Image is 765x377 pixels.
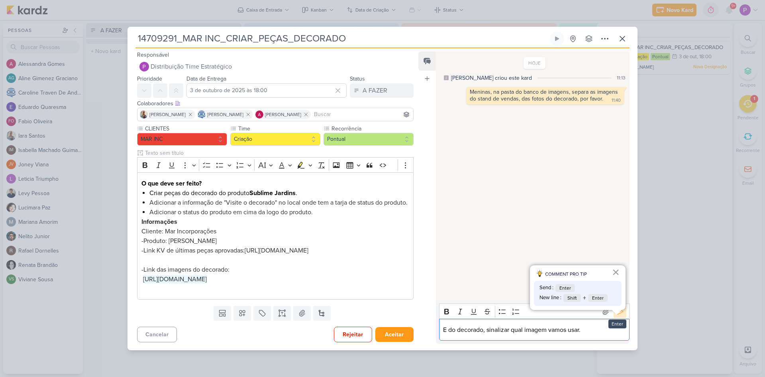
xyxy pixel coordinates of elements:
span: COMMENT PRO TIP [545,270,587,278]
button: Cancelar [137,327,177,342]
label: Time [237,124,320,133]
span: Shift [563,294,581,302]
button: Fechar [612,266,620,278]
div: Editor toolbar [439,304,630,319]
span: Enter [588,294,608,302]
strong: Informações [141,218,177,226]
p: E do decorado, sinalizar qual imagem vamos usar. [443,325,625,335]
button: Rejeitar [334,327,372,342]
span: Adicionar a informação de "Visite o decorado" no local onde tem a tarja de status do produto. [149,199,408,207]
div: [PERSON_NAME] criou este kard [451,74,532,82]
span: Enter [555,284,575,292]
div: Editor toolbar [137,157,414,173]
span: Adicionar o status do produto em cima da logo do produto. [149,208,313,216]
label: Data de Entrega [186,75,226,82]
span: -Link das imagens do decorado: [141,266,229,274]
label: CLIENTES [144,124,227,133]
div: Ligar relógio [554,36,560,42]
strong: O que deve ser feito? [141,180,202,188]
img: Alessandra Gomes [255,111,263,118]
img: Caroline Traven De Andrade [198,111,206,118]
button: MAR INC [137,133,227,146]
a: [URL][DOMAIN_NAME] [143,275,207,283]
span: -Produto: [PERSON_NAME] [141,237,217,245]
li: Criar peças do decorado do produto . [149,188,409,198]
span: -Link KV de últimas peças aprovadas: [141,247,245,255]
div: A FAZER [363,86,387,95]
img: Iara Santos [140,111,148,118]
div: Colaboradores [137,99,414,108]
div: Meninas, na pasta do banco de imagens, separa as imagens do stand de vendas, das fotos do decorad... [470,89,620,102]
button: Distribuição Time Estratégico [137,59,414,74]
label: Prioridade [137,75,162,82]
span: Distribuição Time Estratégico [151,62,232,71]
span: [PERSON_NAME] [207,111,243,118]
a: [URL][DOMAIN_NAME] [245,247,308,255]
button: A FAZER [350,83,414,98]
div: dicas para comentário [530,265,626,310]
button: Criação [230,133,320,146]
div: 11:40 [612,97,621,104]
div: Editor editing area: main [137,172,414,300]
div: Editor editing area: main [439,319,630,341]
span: [PERSON_NAME] [149,111,186,118]
span: [PERSON_NAME] [265,111,301,118]
input: Kard Sem Título [135,32,548,46]
strong: Sublime Jardins [249,189,296,197]
span: Cliente: Mar Incorporações [141,227,216,235]
label: Status [350,75,365,82]
span: Send : [539,284,553,292]
img: Distribuição Time Estratégico [139,62,149,71]
div: 11:13 [617,74,626,81]
label: Responsável [137,51,169,58]
button: Aceitar [375,327,414,342]
input: Select a date [186,83,347,98]
span: + [583,293,586,303]
input: Texto sem título [143,149,414,157]
span: New line : [539,294,561,302]
input: Buscar [312,110,412,119]
button: Pontual [324,133,414,146]
label: Recorrência [331,124,414,133]
div: Enter [608,320,626,328]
